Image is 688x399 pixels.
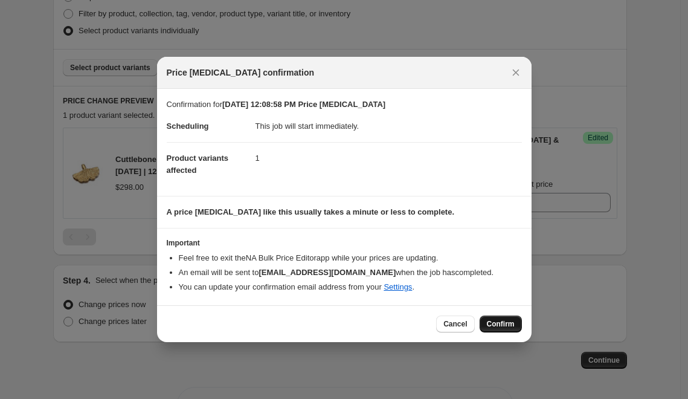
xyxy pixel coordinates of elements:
[179,252,522,264] li: Feel free to exit the NA Bulk Price Editor app while your prices are updating.
[167,99,522,111] p: Confirmation for
[167,122,209,131] span: Scheduling
[507,64,524,81] button: Close
[167,238,522,248] h3: Important
[480,316,522,332] button: Confirm
[384,282,412,291] a: Settings
[256,111,522,142] dd: This job will start immediately.
[179,267,522,279] li: An email will be sent to when the job has completed .
[443,319,467,329] span: Cancel
[167,207,455,216] b: A price [MEDICAL_DATA] like this usually takes a minute or less to complete.
[256,142,522,174] dd: 1
[167,66,315,79] span: Price [MEDICAL_DATA] confirmation
[222,100,385,109] b: [DATE] 12:08:58 PM Price [MEDICAL_DATA]
[179,281,522,293] li: You can update your confirmation email address from your .
[487,319,515,329] span: Confirm
[259,268,396,277] b: [EMAIL_ADDRESS][DOMAIN_NAME]
[436,316,474,332] button: Cancel
[167,154,229,175] span: Product variants affected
